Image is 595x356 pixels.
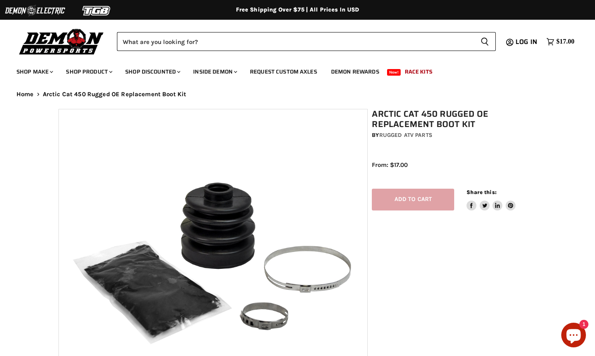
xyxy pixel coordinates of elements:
[117,32,496,51] form: Product
[66,3,128,18] img: TGB Logo 2
[399,63,439,80] a: Race Kits
[559,323,588,349] inbox-online-store-chat: Shopify online store chat
[379,132,432,139] a: Rugged ATV Parts
[516,37,537,47] span: Log in
[60,63,117,80] a: Shop Product
[244,63,323,80] a: Request Custom Axles
[474,32,496,51] button: Search
[387,69,401,76] span: New!
[372,161,408,169] span: From: $17.00
[187,63,242,80] a: Inside Demon
[16,91,34,98] a: Home
[10,60,572,80] ul: Main menu
[43,91,187,98] span: Arctic Cat 450 Rugged OE Replacement Boot Kit
[467,189,496,195] span: Share this:
[325,63,385,80] a: Demon Rewards
[512,38,542,46] a: Log in
[467,189,516,210] aside: Share this:
[542,36,579,48] a: $17.00
[556,38,574,46] span: $17.00
[119,63,185,80] a: Shop Discounted
[117,32,474,51] input: Search
[16,27,107,56] img: Demon Powersports
[4,3,66,18] img: Demon Electric Logo 2
[372,109,541,129] h1: Arctic Cat 450 Rugged OE Replacement Boot Kit
[10,63,58,80] a: Shop Make
[372,131,541,140] div: by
